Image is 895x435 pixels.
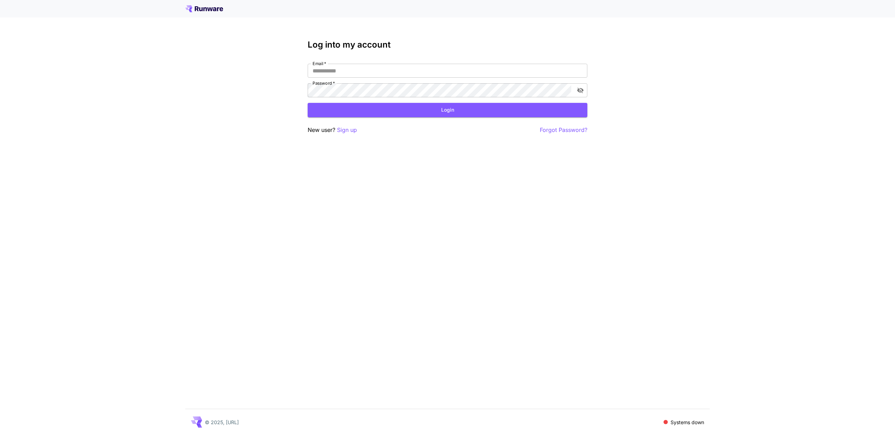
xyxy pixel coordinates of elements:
p: © 2025, [URL] [205,419,239,426]
p: Systems down [671,419,704,426]
p: New user? [308,126,357,134]
label: Email [313,61,326,66]
button: Sign up [337,126,357,134]
button: toggle password visibility [574,84,587,97]
label: Password [313,80,335,86]
button: Login [308,103,587,117]
h3: Log into my account [308,40,587,50]
button: Forgot Password? [540,126,587,134]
